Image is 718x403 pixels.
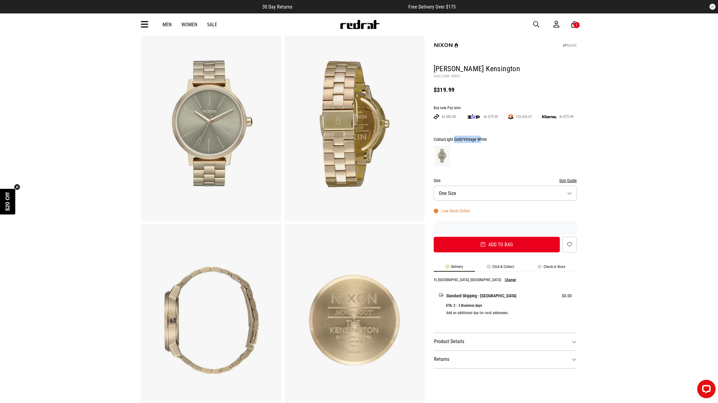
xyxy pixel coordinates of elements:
li: Delivery [434,265,475,272]
button: Size Guide [559,177,577,184]
div: Low Stock Online [434,208,470,213]
span: $0.00 [562,292,572,299]
img: KLARNA [542,115,557,119]
a: 1 [571,21,577,28]
a: Women [181,22,197,27]
span: One Size [439,190,456,196]
img: SPLITPAY [508,114,513,119]
span: Free Delivery Over $175 [408,4,456,10]
iframe: Customer reviews powered by Trustpilot [434,225,577,231]
p: To [GEOGRAPHIC_DATA], [GEOGRAPHIC_DATA] [434,278,501,282]
img: Redrat logo [340,20,380,29]
a: Sale [207,22,217,27]
div: 1 [576,23,578,27]
button: Change [505,278,516,282]
dt: Returns [434,350,577,368]
span: 4x $79.99 [557,114,576,119]
li: Check in Store [526,265,577,272]
p: Style Code: 60661 [434,74,577,79]
a: Men [162,22,172,27]
img: AFTERPAY [434,114,439,119]
img: Nixon Kensington in Gold [284,27,425,221]
span: $20 Off [5,192,11,211]
button: One Size [434,186,577,201]
a: SHARE [563,43,577,48]
button: Add to bag [434,237,560,252]
div: $319.99 [434,86,577,93]
span: 4x $79.99 [481,114,501,119]
p: ETA: 2 - 3 Business days Add an additional day for rural addresses. [446,302,572,317]
iframe: Customer reviews powered by Trustpilot [304,4,396,10]
li: Click & Collect [475,265,526,272]
dt: Product Details [434,333,577,350]
button: Close teaser [14,184,20,190]
h1: [PERSON_NAME] Kensington [434,64,577,74]
img: zip [468,114,480,120]
img: Light Gold/Vintage White [435,145,450,166]
img: Nixon Kensington in Gold [141,27,281,221]
img: Nixon [434,33,458,57]
span: 30 Day Returns [262,4,292,10]
iframe: LiveChat chat widget [692,377,718,403]
div: Buy now, Pay later. [434,106,577,111]
div: Colour [434,136,577,143]
span: Light Gold/Vintage White [445,137,487,142]
span: Standard Shipping - [GEOGRAPHIC_DATA] [446,292,516,299]
span: 4x $80.00 [439,114,458,119]
div: Size [434,177,577,184]
span: 12x $26.67 [513,114,534,119]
